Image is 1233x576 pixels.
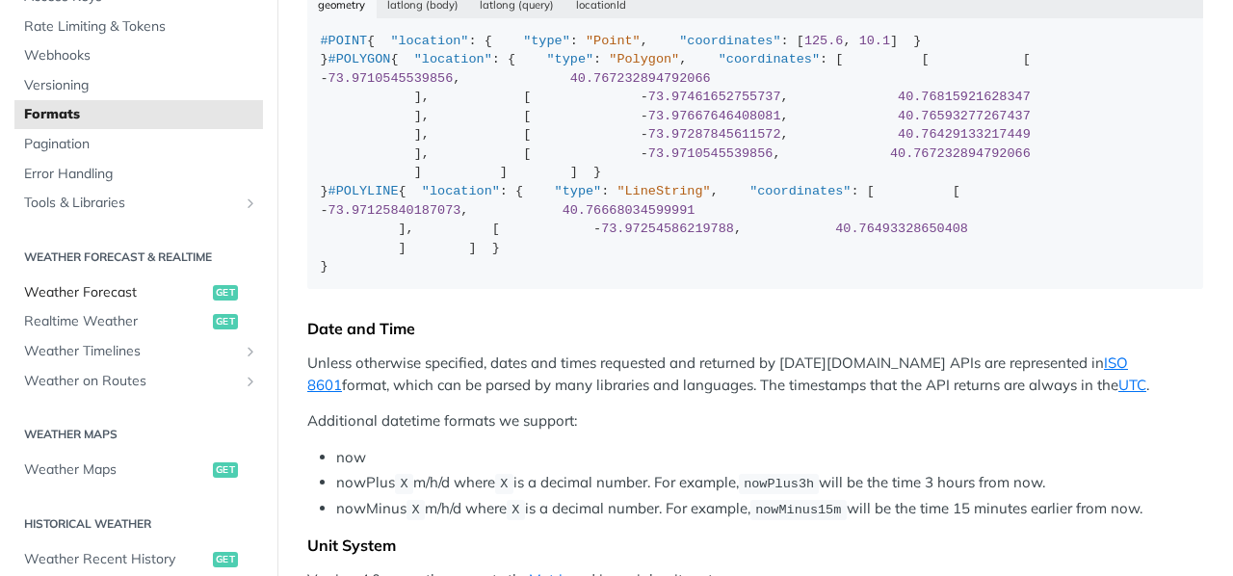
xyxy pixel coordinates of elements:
[898,109,1031,123] span: 40.76593277267437
[648,146,774,161] span: 73.9710545539856
[24,46,258,65] span: Webhooks
[890,146,1031,161] span: 40.767232894792066
[14,71,263,100] a: Versioning
[321,32,1191,276] div: { : { : , : [ , ] } } { : { : , : [ [ [ , ], [ , ], [ , ], [ , ], [ , ] ] ] } } { : { : , : [ [ ,...
[601,222,734,236] span: 73.97254586219788
[898,90,1031,104] span: 40.76815921628347
[336,498,1203,520] li: nowMinus m/h/d where is a decimal number. For example, will be the time 15 minutes earlier from now.
[898,127,1031,142] span: 40.76429133217449
[500,477,508,491] span: X
[14,189,263,218] a: Tools & LibrariesShow subpages for Tools & Libraries
[24,460,208,480] span: Weather Maps
[411,503,419,517] span: X
[243,196,258,211] button: Show subpages for Tools & Libraries
[641,127,648,142] span: -
[679,34,780,48] span: "coordinates"
[641,90,648,104] span: -
[14,307,263,336] a: Realtime Weatherget
[523,34,570,48] span: "type"
[14,278,263,307] a: Weather Forecastget
[336,472,1203,494] li: nowPlus m/h/d where is a decimal number. For example, will be the time 3 hours from now.
[586,34,641,48] span: "Point"
[307,353,1128,394] a: ISO 8601
[243,344,258,359] button: Show subpages for Weather Timelines
[641,146,648,161] span: -
[390,34,468,48] span: "location"
[593,222,601,236] span: -
[213,285,238,301] span: get
[321,34,368,48] span: #POINT
[512,503,519,517] span: X
[422,184,500,198] span: "location"
[14,13,263,41] a: Rate Limiting & Tokens
[328,71,454,86] span: 73.9710545539856
[24,342,238,361] span: Weather Timelines
[24,165,258,184] span: Error Handling
[648,109,781,123] span: 73.97667646408081
[414,52,492,66] span: "location"
[546,52,593,66] span: "type"
[336,447,1203,469] li: now
[24,135,258,154] span: Pagination
[307,410,1203,432] p: Additional datetime formats we support:
[570,71,711,86] span: 40.767232894792066
[14,160,263,189] a: Error Handling
[749,184,851,198] span: "coordinates"
[24,283,208,302] span: Weather Forecast
[14,130,263,159] a: Pagination
[641,109,648,123] span: -
[24,372,238,391] span: Weather on Routes
[563,203,695,218] span: 40.76668034599991
[1118,376,1146,394] a: UTC
[835,222,968,236] span: 40.76493328650408
[14,456,263,484] a: Weather Mapsget
[14,100,263,129] a: Formats
[609,52,679,66] span: "Polygon"
[14,337,263,366] a: Weather TimelinesShow subpages for Weather Timelines
[307,536,1203,555] div: Unit System
[555,184,602,198] span: "type"
[14,41,263,70] a: Webhooks
[859,34,890,48] span: 10.1
[14,515,263,533] h2: Historical Weather
[804,34,844,48] span: 125.6
[14,249,263,266] h2: Weather Forecast & realtime
[328,52,391,66] span: #POLYGON
[755,503,841,517] span: nowMinus15m
[307,353,1203,396] p: Unless otherwise specified, dates and times requested and returned by [DATE][DOMAIN_NAME] APIs ar...
[243,374,258,389] button: Show subpages for Weather on Routes
[24,76,258,95] span: Versioning
[24,105,258,124] span: Formats
[14,426,263,443] h2: Weather Maps
[213,314,238,329] span: get
[213,462,238,478] span: get
[328,203,461,218] span: 73.97125840187073
[213,552,238,567] span: get
[328,184,399,198] span: #POLYLINE
[648,90,781,104] span: 73.97461652755737
[648,127,781,142] span: 73.97287845611572
[321,71,328,86] span: -
[307,319,1203,338] div: Date and Time
[744,477,814,491] span: nowPlus3h
[719,52,820,66] span: "coordinates"
[24,17,258,37] span: Rate Limiting & Tokens
[616,184,710,198] span: "LineString"
[14,367,263,396] a: Weather on RoutesShow subpages for Weather on Routes
[400,477,407,491] span: X
[321,203,328,218] span: -
[24,194,238,213] span: Tools & Libraries
[14,545,263,574] a: Weather Recent Historyget
[24,312,208,331] span: Realtime Weather
[24,550,208,569] span: Weather Recent History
